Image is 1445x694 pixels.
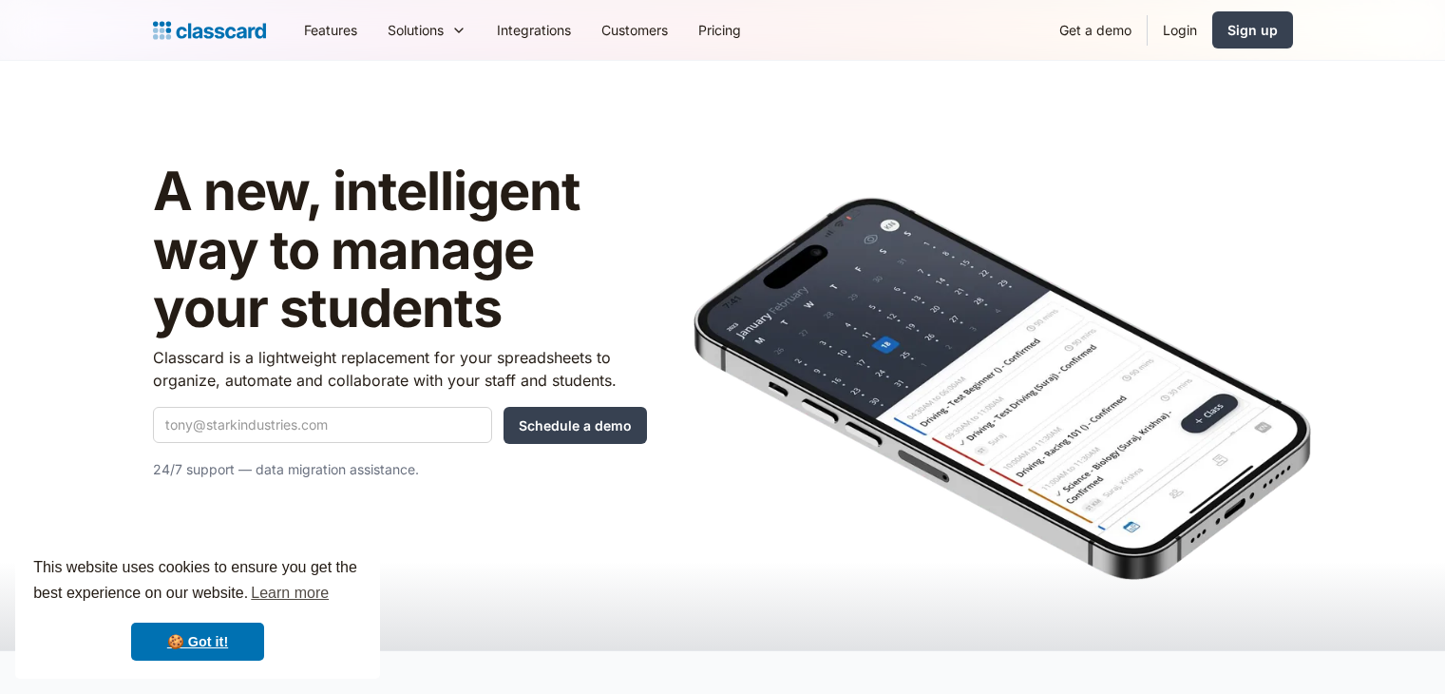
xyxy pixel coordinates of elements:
a: dismiss cookie message [131,623,264,661]
div: Solutions [372,9,482,51]
span: This website uses cookies to ensure you get the best experience on our website. [33,556,362,607]
a: learn more about cookies [248,579,332,607]
a: Pricing [683,9,756,51]
div: cookieconsent [15,538,380,679]
a: Get a demo [1044,9,1147,51]
div: Sign up [1227,20,1278,40]
a: Integrations [482,9,586,51]
a: Logo [153,17,266,44]
a: Login [1148,9,1212,51]
a: Features [289,9,372,51]
a: Customers [586,9,683,51]
div: Solutions [388,20,444,40]
form: Quick Demo Form [153,407,647,444]
p: Classcard is a lightweight replacement for your spreadsheets to organize, automate and collaborat... [153,346,647,392]
input: Schedule a demo [504,407,647,444]
input: tony@starkindustries.com [153,407,492,443]
a: Sign up [1212,11,1293,48]
h1: A new, intelligent way to manage your students [153,163,647,338]
p: 24/7 support — data migration assistance. [153,458,647,481]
